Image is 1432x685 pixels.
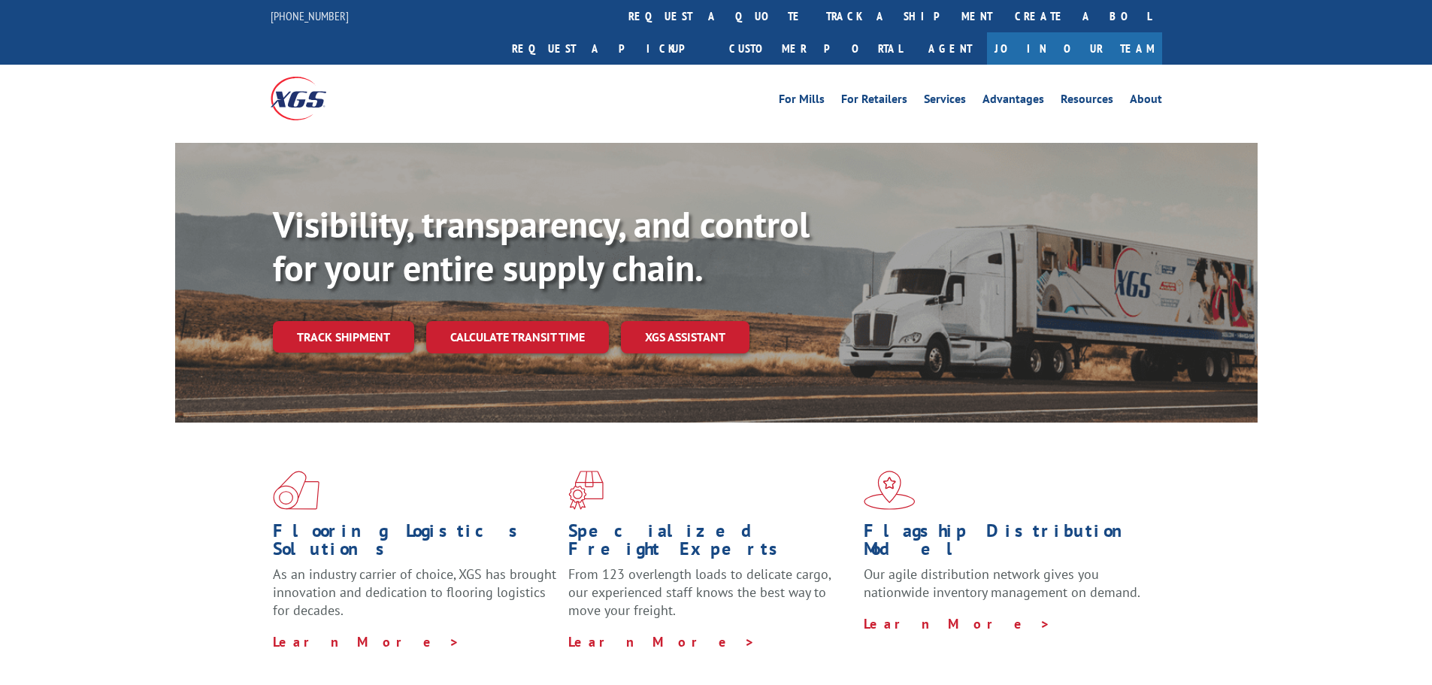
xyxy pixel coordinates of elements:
a: Advantages [982,93,1044,110]
h1: Specialized Freight Experts [568,522,852,565]
a: For Retailers [841,93,907,110]
a: Request a pickup [501,32,718,65]
a: Services [924,93,966,110]
a: For Mills [779,93,825,110]
a: Customer Portal [718,32,913,65]
a: [PHONE_NUMBER] [271,8,349,23]
a: Learn More > [864,615,1051,632]
h1: Flooring Logistics Solutions [273,522,557,565]
img: xgs-icon-focused-on-flooring-red [568,471,604,510]
a: Calculate transit time [426,321,609,353]
a: Agent [913,32,987,65]
a: Learn More > [568,633,755,650]
a: About [1130,93,1162,110]
a: Track shipment [273,321,414,353]
a: Learn More > [273,633,460,650]
a: Resources [1061,93,1113,110]
img: xgs-icon-total-supply-chain-intelligence-red [273,471,319,510]
h1: Flagship Distribution Model [864,522,1148,565]
span: As an industry carrier of choice, XGS has brought innovation and dedication to flooring logistics... [273,565,556,619]
img: xgs-icon-flagship-distribution-model-red [864,471,916,510]
a: XGS ASSISTANT [621,321,749,353]
a: Join Our Team [987,32,1162,65]
b: Visibility, transparency, and control for your entire supply chain. [273,201,810,291]
span: Our agile distribution network gives you nationwide inventory management on demand. [864,565,1140,601]
p: From 123 overlength loads to delicate cargo, our experienced staff knows the best way to move you... [568,565,852,632]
